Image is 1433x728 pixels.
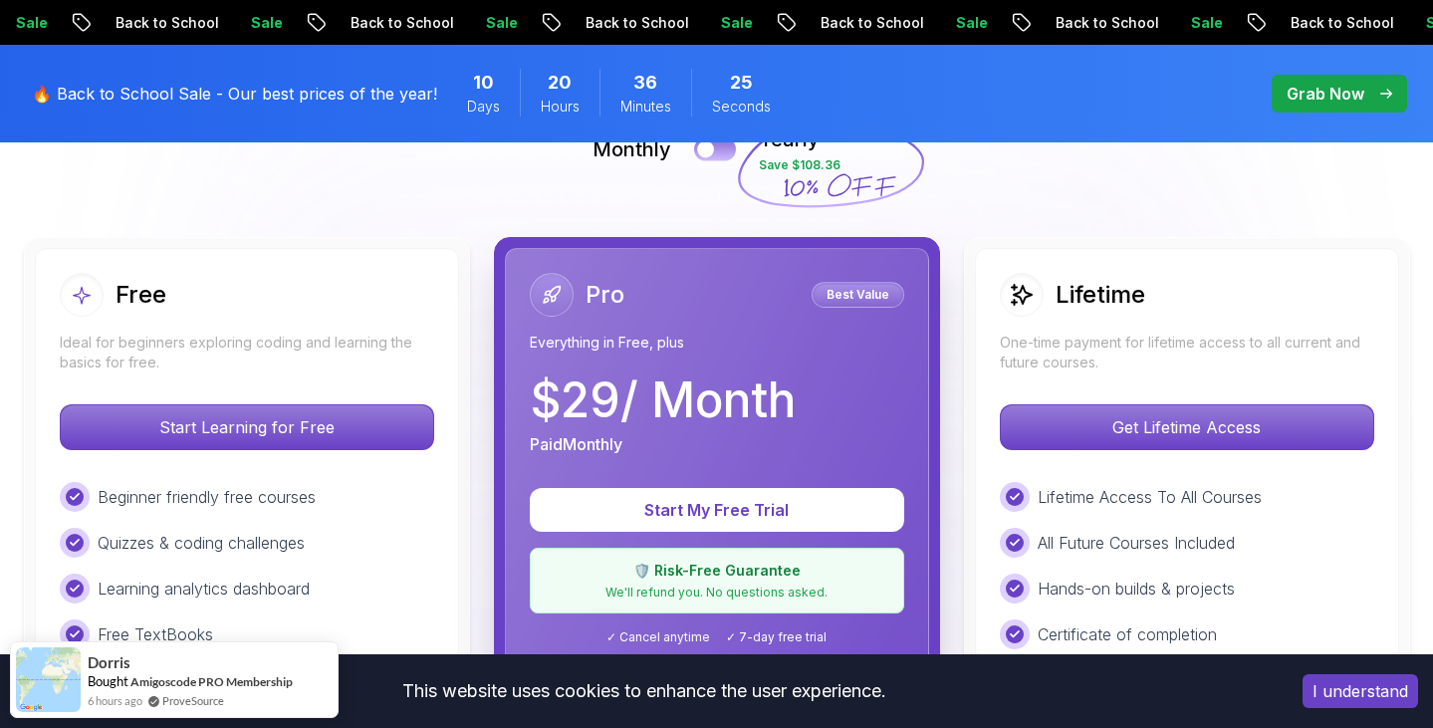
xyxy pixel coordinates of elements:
[541,97,580,117] span: Hours
[991,13,1126,33] p: Back to School
[530,432,622,456] p: Paid Monthly
[1000,417,1374,437] a: Get Lifetime Access
[98,622,213,646] p: Free TextBooks
[1000,404,1374,450] button: Get Lifetime Access
[548,69,572,97] span: 20 Hours
[1001,405,1373,449] p: Get Lifetime Access
[1038,485,1262,509] p: Lifetime Access To All Courses
[730,69,753,97] span: 25 Seconds
[473,69,494,97] span: 10 Days
[88,692,142,709] span: 6 hours ago
[60,333,434,372] p: Ideal for beginners exploring coding and learning the basics for free.
[606,629,710,645] span: ✓ Cancel anytime
[186,13,250,33] p: Sale
[712,97,771,117] span: Seconds
[32,82,437,106] p: 🔥 Back to School Sale - Our best prices of the year!
[421,13,485,33] p: Sale
[98,577,310,601] p: Learning analytics dashboard
[543,561,891,581] p: 🛡️ Risk-Free Guarantee
[130,674,293,689] a: Amigoscode PRO Membership
[521,13,656,33] p: Back to School
[543,585,891,601] p: We'll refund you. No questions asked.
[756,13,891,33] p: Back to School
[1038,577,1235,601] p: Hands-on builds & projects
[1000,333,1374,372] p: One-time payment for lifetime access to all current and future courses.
[656,13,720,33] p: Sale
[286,13,421,33] p: Back to School
[88,654,130,671] span: Dorris
[891,13,955,33] p: Sale
[1287,82,1364,106] p: Grab Now
[98,485,316,509] p: Beginner friendly free courses
[530,333,904,353] p: Everything in Free, plus
[726,629,827,645] span: ✓ 7-day free trial
[60,404,434,450] button: Start Learning for Free
[1126,13,1190,33] p: Sale
[116,279,166,311] h2: Free
[16,647,81,712] img: provesource social proof notification image
[633,69,657,97] span: 36 Minutes
[554,498,880,522] p: Start My Free Trial
[815,285,901,305] p: Best Value
[60,417,434,437] a: Start Learning for Free
[530,376,796,424] p: $ 29 / Month
[1056,279,1145,311] h2: Lifetime
[15,669,1273,713] div: This website uses cookies to enhance the user experience.
[51,13,186,33] p: Back to School
[586,279,624,311] h2: Pro
[467,97,500,117] span: Days
[1038,622,1217,646] p: Certificate of completion
[61,405,433,449] p: Start Learning for Free
[1361,13,1425,33] p: Sale
[530,488,904,532] button: Start My Free Trial
[620,97,671,117] span: Minutes
[162,692,224,709] a: ProveSource
[593,135,671,163] p: Monthly
[98,531,305,555] p: Quizzes & coding challenges
[1226,13,1361,33] p: Back to School
[1303,674,1418,708] button: Accept cookies
[1038,531,1235,555] p: All Future Courses Included
[88,673,128,689] span: Bought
